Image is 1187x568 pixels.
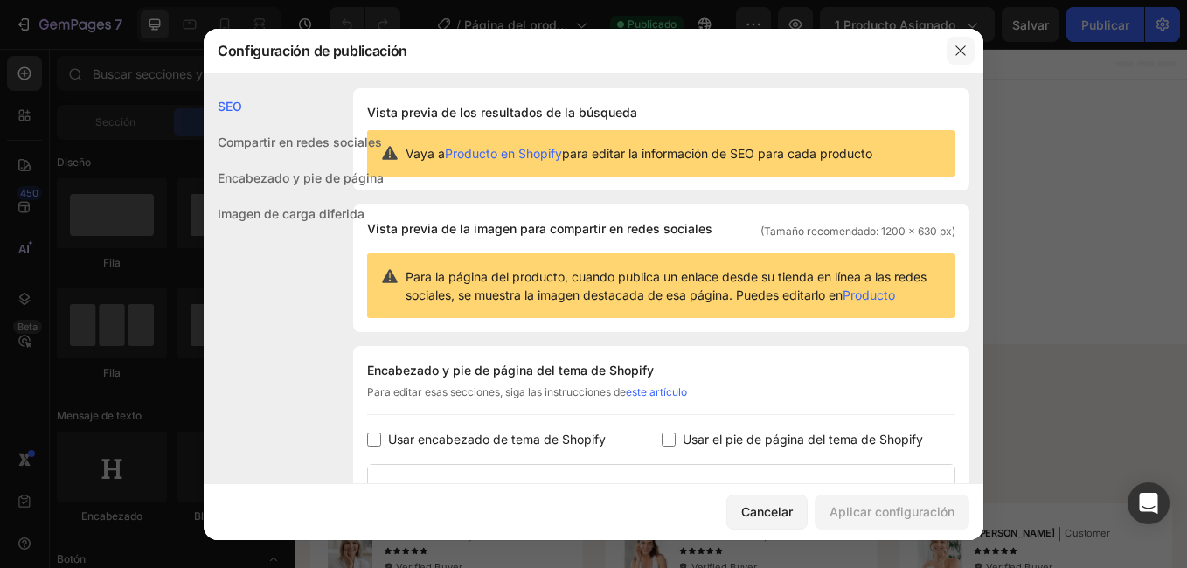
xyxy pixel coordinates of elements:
div: SEO [204,88,384,124]
p: 2000+ Customers Who Love Us [476,476,652,490]
div: Encabezado y pie de página [204,160,384,196]
a: este artículo [626,385,687,398]
span: (Tamaño recomendado: 1200 x 630 px) [760,224,955,239]
a: Producto en Shopify [445,146,562,161]
div: Para editar esas secciones, siga las instrucciones de [367,384,955,415]
span: Vista previa de la imagen para compartir en redes sociales [367,218,712,239]
button: Aplicar configuración [815,495,969,530]
span: Vaya a para editar la información de SEO para cada producto [406,144,872,163]
a: Producto [843,287,895,302]
font: Cancelar [741,502,793,521]
div: Compartir en redes sociales [204,124,384,160]
h2: Hear from Our Customers [17,417,1031,466]
span: Usar el pie de página del tema de Shopify [683,429,923,450]
span: Para la página del producto, cuando publica un enlace desde su tienda en línea a las redes social... [406,267,941,304]
button: Cancelar [726,495,808,530]
div: Encabezado y pie de página del tema de Shopify [367,360,955,381]
div: Abra Intercom Messenger [1128,482,1170,524]
font: Configuración de publicación [218,40,407,61]
h1: Vista previa de los resultados de la búsqueda [367,102,955,123]
span: Usar encabezado de tema de Shopify [388,429,606,450]
font: Aplicar configuración [830,502,954,521]
div: Imagen de carga diferida [204,196,384,232]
